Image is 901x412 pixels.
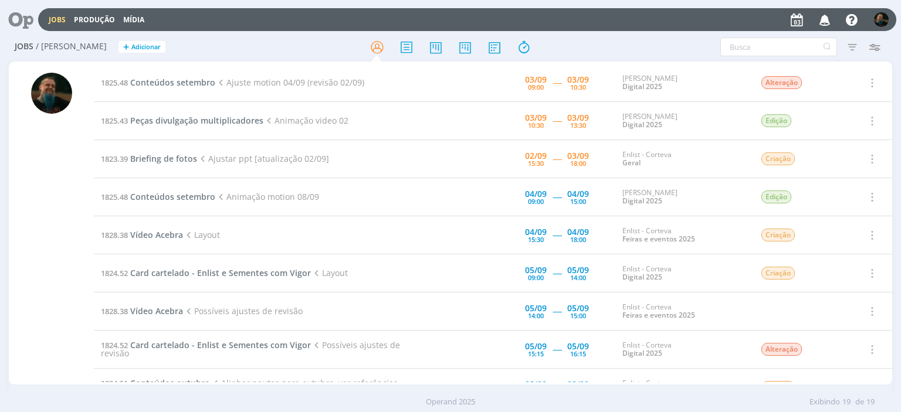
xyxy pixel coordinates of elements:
span: 1824.52 [101,268,128,278]
span: Edição [761,114,791,127]
div: Enlist - Corteva [622,265,743,282]
div: 09:00 [528,84,544,90]
div: 03/09 [567,114,589,122]
div: 05/09 [525,342,547,350]
div: Enlist - Corteva [622,303,743,320]
span: 1825.48 [101,77,128,88]
a: Feiras e eventos 2025 [622,310,695,320]
a: 1824.52Card cartelado - Enlist e Sementes com Vigor [101,267,311,278]
a: Digital 2025 [622,272,662,282]
div: 15:30 [528,160,544,166]
span: Criação [761,267,795,280]
div: Enlist - Corteva [622,379,743,396]
div: 10:30 [528,122,544,128]
div: 03/09 [525,76,547,84]
span: Vídeo Acebra [130,229,183,240]
span: Ajuste motion 04/09 (revisão 02/09) [215,77,364,88]
span: ----- [553,343,561,355]
div: [PERSON_NAME] [622,189,743,206]
span: Briefing de fotos [130,153,197,164]
span: Card cartelado - Enlist e Sementes com Vigor [130,267,311,278]
div: Enlist - Corteva [622,341,743,358]
a: Feiras e eventos 2025 [622,234,695,244]
span: Conteúdos outubro [130,377,210,389]
span: 1825.43 [101,115,128,126]
span: Vídeo Acebra [130,305,183,316]
span: 1828.38 [101,306,128,316]
a: 1825.48Conteúdos setembro [101,77,215,88]
div: 05/09 [567,342,589,350]
span: Alteração [761,76,802,89]
span: ----- [553,115,561,126]
div: 15:00 [570,312,586,319]
button: +Adicionar [118,41,165,53]
span: 19 [842,396,851,408]
a: Digital 2025 [622,120,662,130]
span: ----- [553,153,561,164]
span: Possíveis ajustes de revisão [101,339,399,359]
span: Ajustar ppt [atualização 02/09] [197,153,328,164]
span: Animação motion 08/09 [215,191,319,202]
span: 1824.51 [101,378,128,389]
span: Layout [311,267,347,278]
div: 04/09 [567,190,589,198]
img: M [874,12,889,27]
span: Exibindo [809,396,840,408]
div: 02/09 [525,152,547,160]
span: Adicionar [131,43,161,51]
div: [PERSON_NAME] [622,113,743,130]
div: 13:30 [570,122,586,128]
span: Animação video 02 [263,115,348,126]
div: 09:00 [528,198,544,205]
div: 05/09 [567,304,589,312]
div: 04/09 [525,228,547,236]
div: 03/09 [525,114,547,122]
a: Digital 2025 [622,81,662,91]
a: Jobs [49,15,66,25]
a: Digital 2025 [622,196,662,206]
span: ----- [553,229,561,240]
a: 1828.38Vídeo Acebra [101,229,183,240]
span: Jobs [15,42,33,52]
div: 08/09 [567,380,589,389]
span: Criação [761,229,795,241]
span: / [PERSON_NAME] [36,42,107,52]
span: Edição [761,190,791,203]
span: Peças divulgação multiplicadores [130,115,263,126]
span: Conteúdos setembro [130,191,215,202]
div: 04/09 [567,228,589,236]
div: 18:00 [570,236,586,243]
a: Geral [622,158,641,168]
div: 18:00 [570,160,586,166]
input: Busca [720,38,837,56]
div: 05/09 [525,266,547,274]
img: M [31,73,72,114]
span: ----- [553,305,561,316]
span: ----- [553,267,561,278]
span: Card cartelado - Enlist e Sementes com Vigor [130,339,311,350]
span: 19 [866,396,875,408]
a: 1825.48Conteúdos setembro [101,191,215,202]
a: 1828.38Vídeo Acebra [101,305,183,316]
div: Enlist - Corteva [622,227,743,244]
div: 15:00 [570,198,586,205]
button: Jobs [45,15,69,25]
span: Criação [761,381,795,394]
span: Alinhar pautas para outubro, ver referências juntos e definir formatos [101,377,397,397]
a: 1823.39Briefing de fotos [101,153,197,164]
div: 03/09 [567,76,589,84]
a: Produção [74,15,115,25]
button: Produção [70,15,118,25]
div: Enlist - Corteva [622,151,743,168]
div: 04/09 [525,190,547,198]
div: 03/09 [567,152,589,160]
button: Mídia [120,15,148,25]
div: 05/09 [525,304,547,312]
a: 1824.52Card cartelado - Enlist e Sementes com Vigor [101,339,311,350]
span: 1828.38 [101,230,128,240]
span: de [855,396,864,408]
span: Layout [183,229,219,240]
div: 05/09 [567,266,589,274]
div: 08/09 [525,380,547,389]
a: 1825.43Peças divulgação multiplicadores [101,115,263,126]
